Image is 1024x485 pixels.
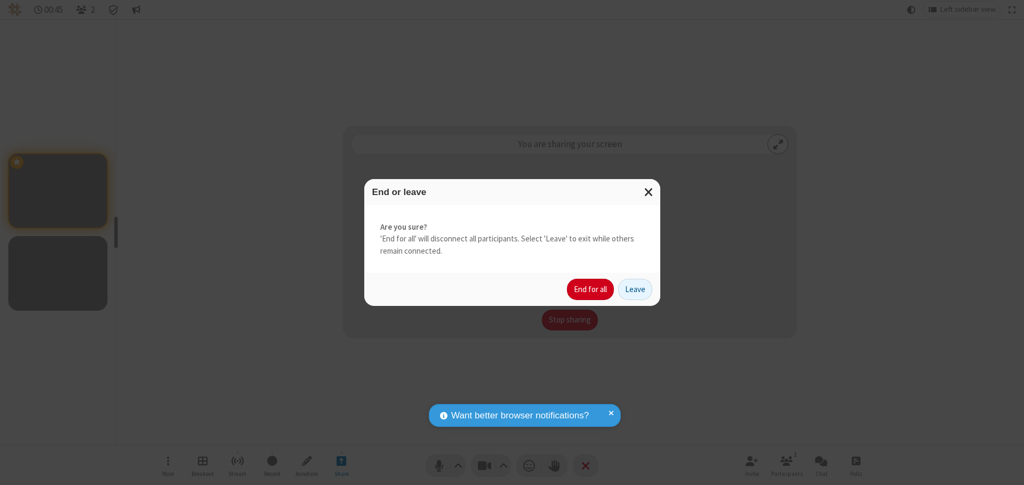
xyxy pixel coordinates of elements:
[372,187,652,197] h3: End or leave
[618,279,652,300] button: Leave
[364,205,660,273] div: 'End for all' will disconnect all participants. Select 'Leave' to exit while others remain connec...
[380,221,644,233] strong: Are you sure?
[567,279,614,300] button: End for all
[638,179,660,205] button: Close modal
[451,409,589,423] span: Want better browser notifications?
